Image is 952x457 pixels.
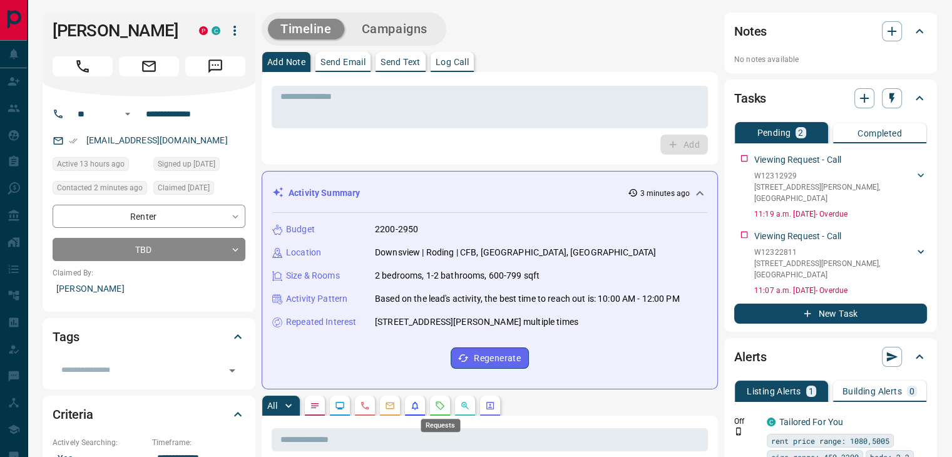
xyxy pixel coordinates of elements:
[734,88,766,108] h2: Tasks
[842,387,902,396] p: Building Alerts
[69,136,78,145] svg: Email Verified
[734,342,927,372] div: Alerts
[757,128,791,137] p: Pending
[57,158,125,170] span: Active 13 hours ago
[320,58,366,66] p: Send Email
[335,401,345,411] svg: Lead Browsing Activity
[909,387,914,396] p: 0
[767,418,775,426] div: condos.ca
[421,419,460,432] div: Requests
[53,238,245,261] div: TBD
[451,347,529,369] button: Regenerate
[286,246,321,259] p: Location
[349,19,440,39] button: Campaigns
[375,316,578,329] p: [STREET_ADDRESS][PERSON_NAME] multiple times
[754,258,914,280] p: [STREET_ADDRESS][PERSON_NAME] , [GEOGRAPHIC_DATA]
[734,416,759,427] p: Off
[754,168,927,207] div: W12312929[STREET_ADDRESS][PERSON_NAME],[GEOGRAPHIC_DATA]
[734,347,767,367] h2: Alerts
[286,316,356,329] p: Repeated Interest
[809,387,814,396] p: 1
[53,181,147,198] div: Mon Aug 18 2025
[485,401,495,411] svg: Agent Actions
[286,223,315,236] p: Budget
[798,128,803,137] p: 2
[640,188,690,199] p: 3 minutes ago
[57,182,143,194] span: Contacted 2 minutes ago
[119,56,179,76] span: Email
[754,247,914,258] p: W12322811
[460,401,470,411] svg: Opportunities
[375,223,418,236] p: 2200-2950
[435,401,445,411] svg: Requests
[754,182,914,204] p: [STREET_ADDRESS][PERSON_NAME] , [GEOGRAPHIC_DATA]
[754,170,914,182] p: W12312929
[385,401,395,411] svg: Emails
[734,16,927,46] div: Notes
[381,58,421,66] p: Send Text
[779,417,843,427] a: Tailored For You
[286,292,347,306] p: Activity Pattern
[223,362,241,379] button: Open
[158,158,215,170] span: Signed up [DATE]
[53,322,245,352] div: Tags
[185,56,245,76] span: Message
[310,401,320,411] svg: Notes
[53,267,245,279] p: Claimed By:
[754,153,841,167] p: Viewing Request - Call
[53,327,79,347] h2: Tags
[199,26,208,35] div: property.ca
[734,54,927,65] p: No notes available
[53,157,147,175] div: Sun Aug 17 2025
[734,427,743,436] svg: Push Notification Only
[360,401,370,411] svg: Calls
[754,208,927,220] p: 11:19 a.m. [DATE] - Overdue
[267,401,277,410] p: All
[53,437,146,448] p: Actively Searching:
[375,246,656,259] p: Downsview | Roding | CFB, [GEOGRAPHIC_DATA], [GEOGRAPHIC_DATA]
[53,56,113,76] span: Call
[286,269,340,282] p: Size & Rooms
[375,269,540,282] p: 2 bedrooms, 1-2 bathrooms, 600-799 sqft
[289,187,360,200] p: Activity Summary
[158,182,210,194] span: Claimed [DATE]
[53,279,245,299] p: [PERSON_NAME]
[120,106,135,121] button: Open
[268,19,344,39] button: Timeline
[53,399,245,429] div: Criteria
[212,26,220,35] div: condos.ca
[267,58,305,66] p: Add Note
[153,181,245,198] div: Tue Mar 05 2024
[86,135,228,145] a: [EMAIL_ADDRESS][DOMAIN_NAME]
[436,58,469,66] p: Log Call
[857,129,902,138] p: Completed
[53,205,245,228] div: Renter
[53,404,93,424] h2: Criteria
[410,401,420,411] svg: Listing Alerts
[754,285,927,296] p: 11:07 a.m. [DATE] - Overdue
[734,21,767,41] h2: Notes
[754,230,841,243] p: Viewing Request - Call
[375,292,680,306] p: Based on the lead's activity, the best time to reach out is: 10:00 AM - 12:00 PM
[734,304,927,324] button: New Task
[272,182,707,205] div: Activity Summary3 minutes ago
[771,434,889,447] span: rent price range: 1080,5005
[754,244,927,283] div: W12322811[STREET_ADDRESS][PERSON_NAME],[GEOGRAPHIC_DATA]
[53,21,180,41] h1: [PERSON_NAME]
[734,83,927,113] div: Tasks
[153,157,245,175] div: Tue Mar 05 2024
[152,437,245,448] p: Timeframe:
[747,387,801,396] p: Listing Alerts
